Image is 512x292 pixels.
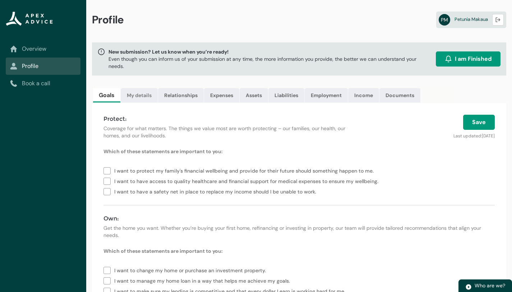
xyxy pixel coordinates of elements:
[114,165,377,175] span: I want to protect my family's financial wellbeing and provide for their future should something h...
[114,186,319,196] span: I want to have a safety net in place to replace my income should I be unable to work.
[103,115,361,123] h4: Protect:
[103,224,495,239] p: Get the home you want. Whether you’re buying your first home, refinancing or investing in propert...
[204,88,239,102] a: Expenses
[465,284,472,290] img: play.svg
[455,55,492,63] span: I am Finished
[10,62,76,70] a: Profile
[114,265,269,275] span: I want to change my home or purchase an investment property.
[114,275,293,286] span: I want to manage my home loan in a way that helps me achieve my goals.
[109,48,433,55] span: New submission? Let us know when you’re ready!
[475,282,505,289] span: Who are we?
[463,115,495,130] button: Save
[6,40,80,92] nav: Sub page
[93,88,120,102] a: Goals
[6,12,53,26] img: Apex Advice Group
[103,247,495,255] p: Which of these statements are important to you:
[268,88,304,102] a: Liabilities
[10,79,76,88] a: Book a call
[92,13,124,27] span: Profile
[240,88,268,102] a: Assets
[158,88,204,102] a: Relationships
[370,130,495,139] p: Last updated:
[482,133,495,139] lightning-formatted-date-time: [DATE]
[348,88,379,102] a: Income
[439,14,450,26] abbr: PM
[436,51,501,67] button: I am Finished
[455,16,488,22] span: Petunia Makaua
[109,55,433,70] p: Even though you can inform us of your submission at any time, the more information you provide, t...
[305,88,348,102] a: Employment
[103,214,495,223] h4: Own:
[114,175,381,186] span: I want to have access to quality healthcare and financial support for medical expenses to ensure ...
[10,45,76,53] a: Overview
[379,88,420,102] a: Documents
[103,125,361,139] p: Coverage for what matters. The things we value most are worth protecting – our families, our heal...
[436,12,506,28] a: PMPetunia Makaua
[492,14,504,26] button: Logout
[103,148,495,155] p: Which of these statements are important to you:
[445,55,452,63] img: alarm.svg
[121,88,158,102] a: My details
